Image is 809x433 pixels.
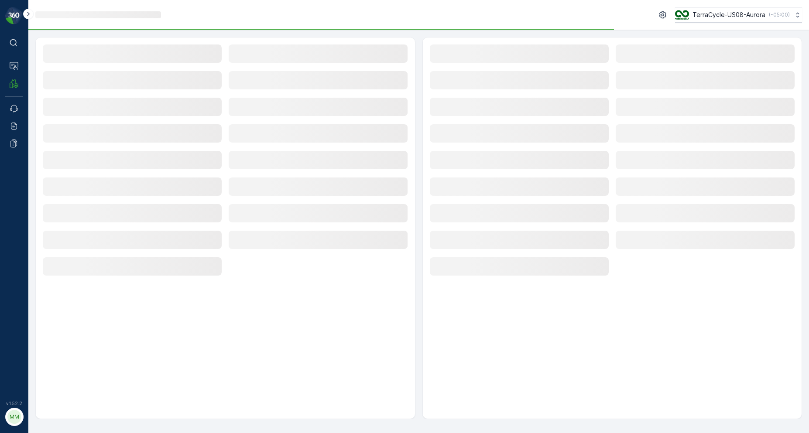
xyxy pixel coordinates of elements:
[675,10,689,20] img: image_ci7OI47.png
[5,401,23,406] span: v 1.52.2
[769,11,790,18] p: ( -05:00 )
[675,7,802,23] button: TerraCycle-US08-Aurora(-05:00)
[5,408,23,426] button: MM
[5,7,23,24] img: logo
[692,10,765,19] p: TerraCycle-US08-Aurora
[7,410,21,424] div: MM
